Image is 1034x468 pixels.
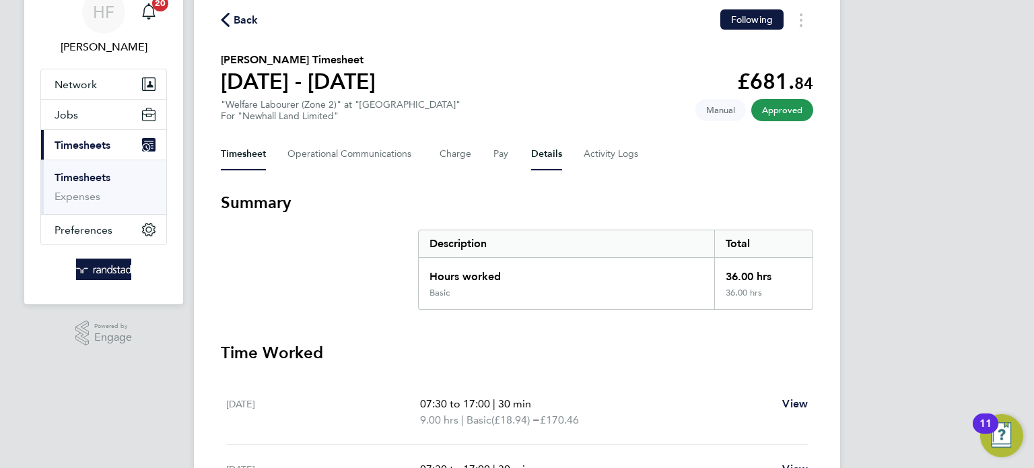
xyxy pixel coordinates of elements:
div: [DATE] [226,396,420,428]
span: (£18.94) = [491,413,540,426]
div: Timesheets [41,160,166,214]
span: Following [731,13,773,26]
app-decimal: £681. [737,69,813,94]
button: Timesheet [221,138,266,170]
span: Preferences [55,224,112,236]
span: 84 [794,73,813,93]
h1: [DATE] - [DATE] [221,68,376,95]
button: Charge [440,138,472,170]
span: Engage [94,332,132,343]
a: Timesheets [55,171,110,184]
span: Jobs [55,108,78,121]
button: Operational Communications [287,138,418,170]
div: 11 [979,424,992,441]
button: Activity Logs [584,138,640,170]
div: Description [419,230,714,257]
button: Pay [493,138,510,170]
div: "Welfare Labourer (Zone 2)" at "[GEOGRAPHIC_DATA]" [221,99,460,122]
a: Expenses [55,190,100,203]
button: Open Resource Center, 11 new notifications [980,414,1023,457]
a: Go to home page [40,259,167,280]
button: Back [221,11,258,28]
button: Network [41,69,166,99]
span: This timesheet has been approved. [751,99,813,121]
h2: [PERSON_NAME] Timesheet [221,52,376,68]
div: Hours worked [419,258,714,288]
span: Basic [467,412,491,428]
button: Preferences [41,215,166,244]
span: 07:30 to 17:00 [420,397,490,410]
span: | [461,413,464,426]
div: For "Newhall Land Limited" [221,110,460,122]
div: Total [714,230,813,257]
span: View [782,397,808,410]
button: Timesheets [41,130,166,160]
span: Powered by [94,321,132,332]
button: Details [531,138,562,170]
button: Timesheets Menu [789,9,813,30]
span: Back [234,12,258,28]
span: 30 min [498,397,531,410]
span: Hollie Furby [40,39,167,55]
img: randstad-logo-retina.png [76,259,132,280]
div: 36.00 hrs [714,288,813,309]
span: Network [55,78,97,91]
span: | [493,397,495,410]
div: Basic [429,288,450,298]
div: Summary [418,230,813,310]
span: £170.46 [540,413,579,426]
span: 9.00 hrs [420,413,458,426]
h3: Time Worked [221,342,813,364]
div: 36.00 hrs [714,258,813,288]
span: Timesheets [55,139,110,152]
a: View [782,396,808,412]
h3: Summary [221,192,813,213]
a: Powered byEngage [75,321,133,346]
button: Following [720,9,784,30]
span: This timesheet was manually created. [695,99,746,121]
span: HF [93,3,114,21]
button: Jobs [41,100,166,129]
